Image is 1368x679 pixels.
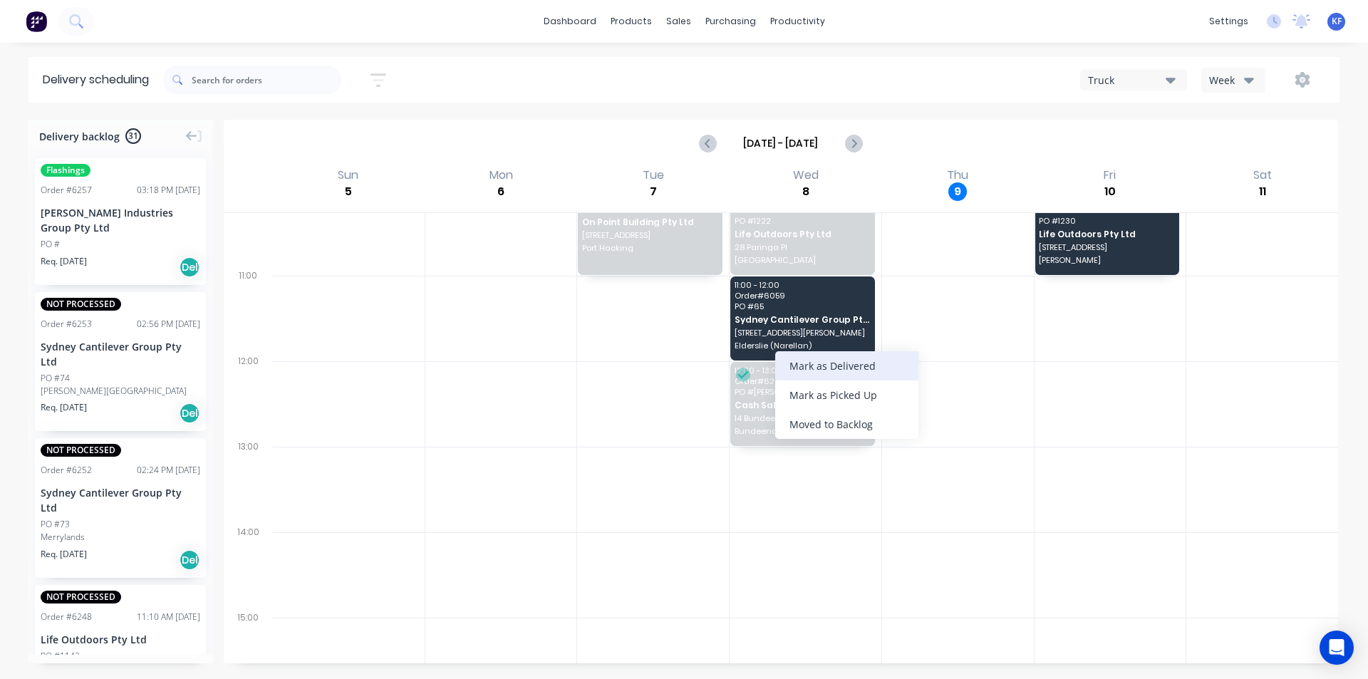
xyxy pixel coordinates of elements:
[41,485,200,515] div: Sydney Cantilever Group Pty Ltd
[179,403,200,424] div: Del
[797,182,815,201] div: 8
[775,410,918,439] div: Moved to Backlog
[137,184,200,197] div: 03:18 PM [DATE]
[735,400,870,410] span: Cash Sales
[735,256,870,264] span: [GEOGRAPHIC_DATA]
[775,380,918,410] div: Mark as Picked Up
[224,524,272,609] div: 14:00
[1253,182,1272,201] div: 11
[1039,243,1174,252] span: [STREET_ADDRESS]
[41,385,200,398] div: [PERSON_NAME][GEOGRAPHIC_DATA]
[1039,229,1174,239] span: Life Outdoors Pty Ltd
[41,184,92,197] div: Order # 6257
[659,11,698,32] div: sales
[339,182,358,201] div: 5
[582,231,717,239] span: [STREET_ADDRESS]
[1201,68,1265,93] button: Week
[41,548,87,561] span: Req. [DATE]
[41,205,200,235] div: [PERSON_NAME] Industries Group Pty Ltd
[638,168,668,182] div: Tue
[1039,256,1174,264] span: [PERSON_NAME]
[582,217,717,227] span: On Point Building Pty Ltd
[1202,11,1255,32] div: settings
[485,168,517,182] div: Mon
[41,518,70,531] div: PO #73
[41,255,87,268] span: Req. [DATE]
[775,351,918,380] div: Mark as Delivered
[137,464,200,477] div: 02:24 PM [DATE]
[735,377,870,385] span: Order # 6204
[41,318,92,331] div: Order # 6253
[224,438,272,524] div: 13:00
[41,611,92,623] div: Order # 6248
[1101,182,1119,201] div: 10
[735,315,870,324] span: Sydney Cantilever Group Pty Ltd
[537,11,603,32] a: dashboard
[1209,73,1250,88] div: Week
[41,401,87,414] span: Req. [DATE]
[735,229,870,239] span: Life Outdoors Pty Ltd
[26,11,47,32] img: Factory
[137,611,200,623] div: 11:10 AM [DATE]
[763,11,832,32] div: productivity
[735,328,870,337] span: [STREET_ADDRESS][PERSON_NAME]
[41,632,200,647] div: Life Outdoors Pty Ltd
[735,243,870,252] span: 28 Paringa Pl
[735,427,870,435] span: Bundeena
[41,531,200,544] div: Merrylands
[582,244,717,252] span: Port Hacking
[1320,631,1354,665] div: Open Intercom Messenger
[948,182,967,201] div: 9
[1039,217,1174,225] span: PO # 1230
[1080,69,1187,90] button: Truck
[224,182,272,267] div: 10:00
[41,650,80,663] div: PO #1142
[789,168,823,182] div: Wed
[41,238,60,251] div: PO #
[41,444,121,457] span: NOT PROCESSED
[735,388,870,396] span: PO # [PERSON_NAME]
[224,267,272,353] div: 11:00
[224,353,272,438] div: 12:00
[137,318,200,331] div: 02:56 PM [DATE]
[735,302,870,311] span: PO # 65
[41,464,92,477] div: Order # 6252
[28,57,163,103] div: Delivery scheduling
[735,217,870,225] span: PO # 1222
[1088,73,1166,88] div: Truck
[333,168,363,182] div: Sun
[41,339,200,369] div: Sydney Cantilever Group Pty Ltd
[179,549,200,571] div: Del
[644,182,663,201] div: 7
[41,164,90,177] span: Flashings
[735,291,870,300] span: Order # 6059
[41,298,121,311] span: NOT PROCESSED
[39,129,120,144] span: Delivery backlog
[735,341,870,350] span: Elderslie (Narellan)
[125,128,141,144] span: 31
[41,372,70,385] div: PO #74
[603,11,659,32] div: products
[41,591,121,603] span: NOT PROCESSED
[179,256,200,278] div: Del
[1099,168,1120,182] div: Fri
[735,281,870,289] span: 11:00 - 12:00
[192,66,341,94] input: Search for orders
[698,11,763,32] div: purchasing
[492,182,510,201] div: 6
[735,366,870,375] span: 12:00 - 13:00
[943,168,973,182] div: Thu
[1249,168,1276,182] div: Sat
[735,414,870,423] span: 14 Bundeena Dr
[1332,15,1342,28] span: KF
